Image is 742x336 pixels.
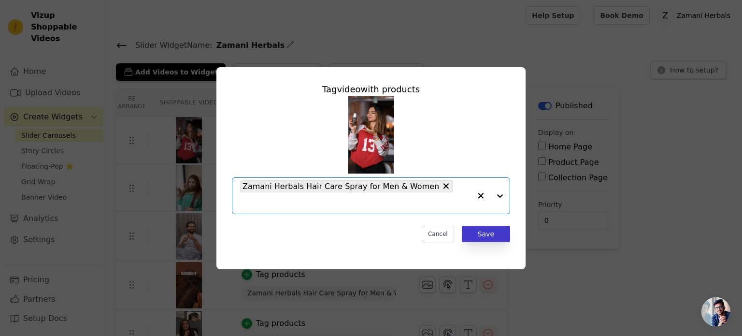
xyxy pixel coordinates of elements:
button: Cancel [422,226,454,242]
a: Open chat [701,297,730,326]
img: reel-preview-zamani-herbals.myshopify.com-3375789454225815558_2361606575.jpeg [348,96,394,174]
span: Zamani Herbals Hair Care Spray for Men & Women [243,180,439,192]
button: Save [462,226,510,242]
div: Tag video with products [232,83,510,96]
